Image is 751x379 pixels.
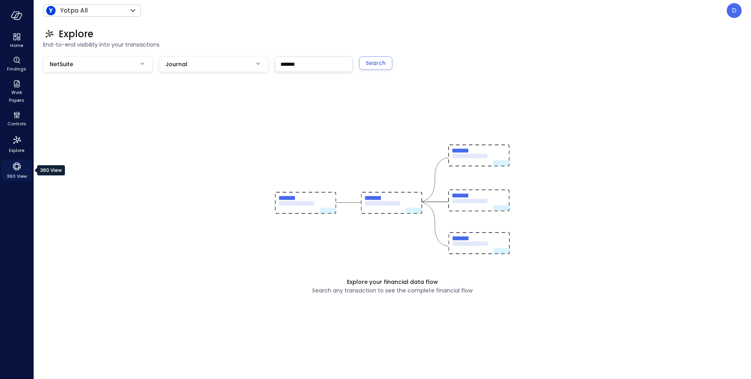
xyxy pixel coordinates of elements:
[727,3,742,18] div: Dudu
[43,40,742,49] span: End-to-end visibility into your transactions
[37,165,65,175] div: 360 View
[2,133,32,155] div: Explore
[312,286,473,295] span: Search any transaction to see the complete financial flow
[2,78,32,105] div: Work Papers
[2,55,32,74] div: Findings
[7,120,26,128] span: Controls
[732,6,737,15] p: D
[359,56,392,70] button: Search
[2,160,32,181] div: 360 View
[7,172,27,180] span: 360 View
[9,146,24,154] span: Explore
[46,6,56,15] img: Icon
[60,6,88,15] p: Yotpo All
[10,42,23,49] span: Home
[366,58,386,68] div: Search
[2,31,32,50] div: Home
[5,88,29,104] span: Work Papers
[7,65,26,73] span: Findings
[165,60,187,69] span: Journal
[50,60,73,69] span: NetSuite
[347,278,438,286] span: Explore your financial data flow
[59,28,93,40] span: Explore
[2,110,32,128] div: Controls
